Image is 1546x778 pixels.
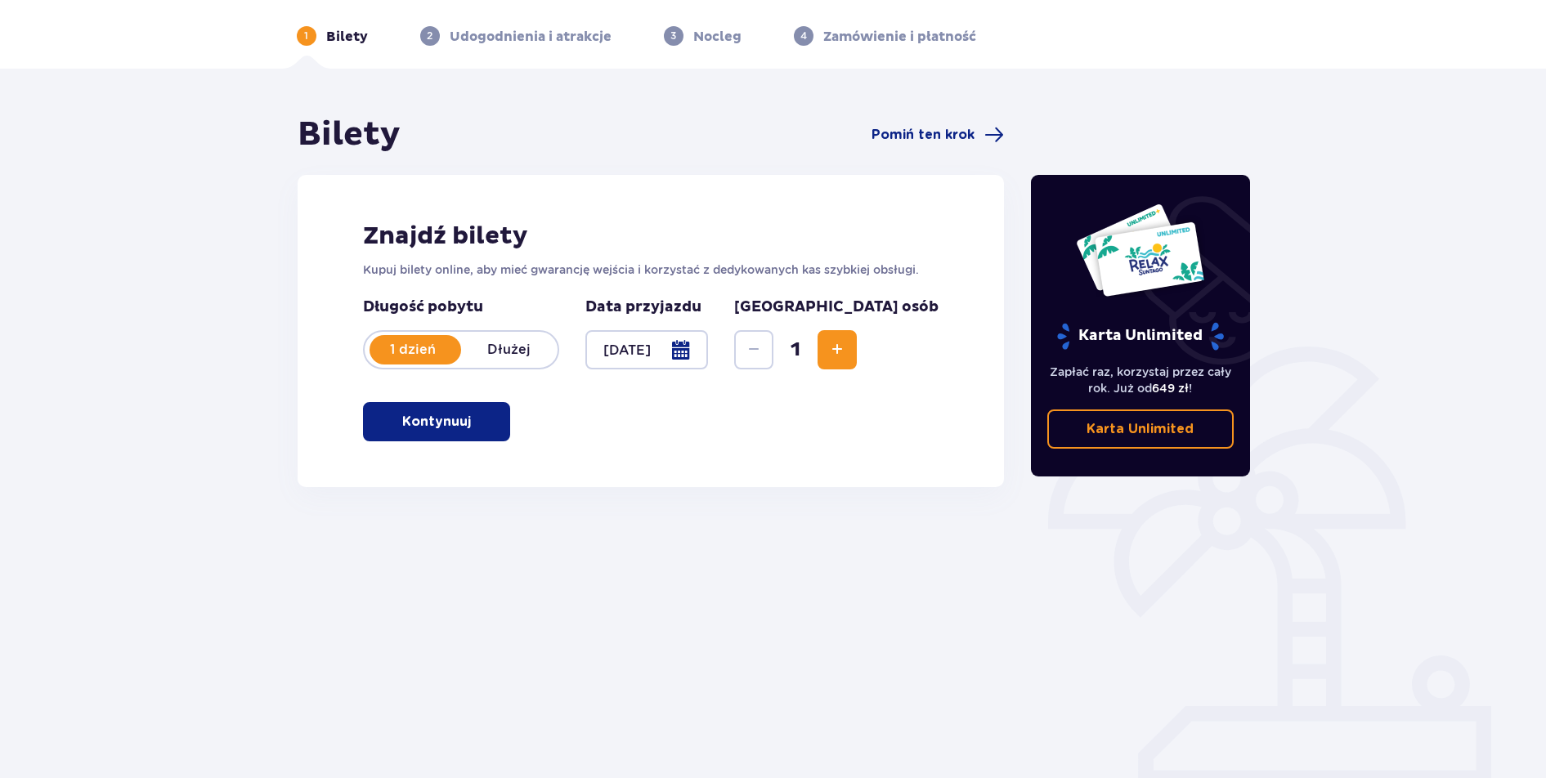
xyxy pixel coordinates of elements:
[1047,364,1234,396] p: Zapłać raz, korzystaj przez cały rok. Już od !
[1047,409,1234,449] a: Karta Unlimited
[872,125,1004,145] a: Pomiń ten krok
[304,29,308,43] p: 1
[363,221,939,252] h2: Znajdź bilety
[777,338,814,362] span: 1
[693,28,742,46] p: Nocleg
[872,126,975,144] span: Pomiń ten krok
[734,330,773,369] button: Decrease
[800,29,807,43] p: 4
[1152,382,1189,395] span: 649 zł
[823,28,976,46] p: Zamówienie i płatność
[1087,420,1194,438] p: Karta Unlimited
[326,28,368,46] p: Bilety
[363,297,559,317] p: Długość pobytu
[365,341,461,359] p: 1 dzień
[402,413,471,431] p: Kontynuuj
[818,330,857,369] button: Increase
[734,297,939,317] p: [GEOGRAPHIC_DATA] osób
[427,29,432,43] p: 2
[363,262,939,278] p: Kupuj bilety online, aby mieć gwarancję wejścia i korzystać z dedykowanych kas szybkiej obsługi.
[450,28,612,46] p: Udogodnienia i atrakcje
[298,114,401,155] h1: Bilety
[585,297,701,317] p: Data przyjazdu
[1055,322,1226,351] p: Karta Unlimited
[670,29,676,43] p: 3
[363,402,510,441] button: Kontynuuj
[461,341,558,359] p: Dłużej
